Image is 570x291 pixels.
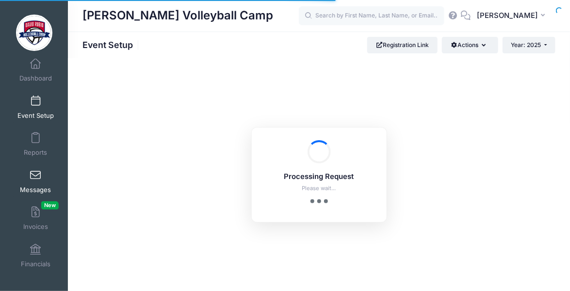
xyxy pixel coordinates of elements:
[13,239,59,273] a: Financials
[13,164,59,198] a: Messages
[13,127,59,161] a: Reports
[299,6,444,26] input: Search by First Name, Last Name, or Email...
[367,37,438,53] a: Registration Link
[20,186,51,194] span: Messages
[13,53,59,87] a: Dashboard
[477,10,538,21] span: [PERSON_NAME]
[82,5,273,27] h1: [PERSON_NAME] Volleyball Camp
[23,223,48,231] span: Invoices
[21,260,50,268] span: Financials
[24,149,47,157] span: Reports
[17,112,54,120] span: Event Setup
[19,75,52,83] span: Dashboard
[16,15,52,51] img: David Rubio Volleyball Camp
[82,40,141,50] h1: Event Setup
[471,5,555,27] button: [PERSON_NAME]
[511,41,541,48] span: Year: 2025
[264,173,374,181] h5: Processing Request
[13,90,59,124] a: Event Setup
[442,37,498,53] button: Actions
[41,201,59,210] span: New
[503,37,555,53] button: Year: 2025
[264,184,374,193] p: Please wait...
[13,201,59,235] a: InvoicesNew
